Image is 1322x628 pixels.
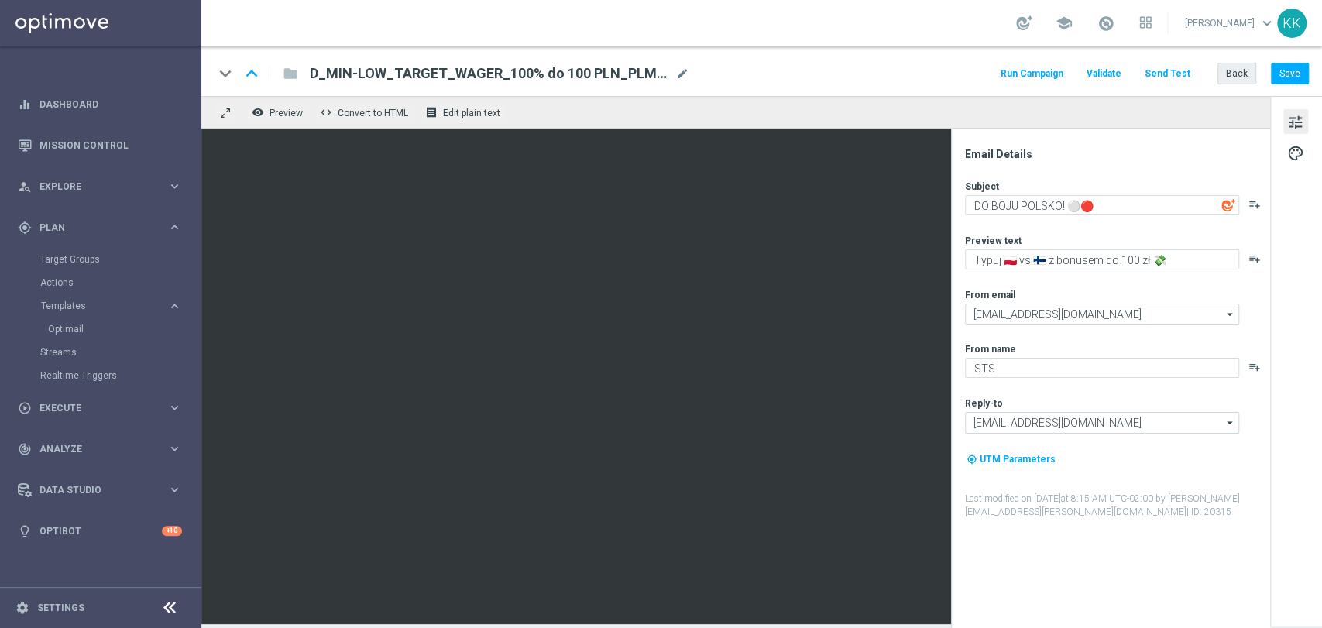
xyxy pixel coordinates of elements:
[1221,198,1235,212] img: optiGenie.svg
[1271,63,1309,84] button: Save
[1287,112,1304,132] span: tune
[40,346,161,359] a: Streams
[18,221,167,235] div: Plan
[1248,252,1261,265] button: playlist_add
[17,221,183,234] button: gps_fixed Plan keyboard_arrow_right
[162,526,182,536] div: +10
[40,300,183,312] button: Templates keyboard_arrow_right
[316,102,415,122] button: code Convert to HTML
[18,510,182,551] div: Optibot
[443,108,500,118] span: Edit plain text
[1186,506,1231,517] span: | ID: 20315
[18,483,167,497] div: Data Studio
[1283,140,1308,165] button: palette
[17,484,183,496] button: Data Studio keyboard_arrow_right
[167,400,182,415] i: keyboard_arrow_right
[425,106,438,118] i: receipt
[248,102,310,122] button: remove_red_eye Preview
[41,301,167,311] div: Templates
[240,62,263,85] i: keyboard_arrow_up
[18,442,167,456] div: Analyze
[167,441,182,456] i: keyboard_arrow_right
[167,179,182,194] i: keyboard_arrow_right
[1248,361,1261,373] button: playlist_add
[965,343,1016,355] label: From name
[18,401,32,415] i: play_circle_outline
[17,402,183,414] div: play_circle_outline Execute keyboard_arrow_right
[1084,63,1124,84] button: Validate
[15,601,29,615] i: settings
[965,412,1239,434] input: kontakt@sts.pl
[18,221,32,235] i: gps_fixed
[1183,12,1277,35] a: [PERSON_NAME]keyboard_arrow_down
[965,397,1003,410] label: Reply-to
[17,139,183,152] button: Mission Control
[39,510,162,551] a: Optibot
[18,524,32,538] i: lightbulb
[40,276,161,289] a: Actions
[39,486,167,495] span: Data Studio
[39,125,182,166] a: Mission Control
[310,64,669,83] span: D_MIN-LOW_TARGET_WAGER_100% do 100 PLN_PLMECZE_030925_2
[167,220,182,235] i: keyboard_arrow_right
[1142,63,1193,84] button: Send Test
[1223,304,1238,324] i: arrow_drop_down
[17,180,183,193] button: person_search Explore keyboard_arrow_right
[18,180,32,194] i: person_search
[17,443,183,455] button: track_changes Analyze keyboard_arrow_right
[48,317,200,341] div: Optimail
[41,301,152,311] span: Templates
[167,482,182,497] i: keyboard_arrow_right
[39,444,167,454] span: Analyze
[18,401,167,415] div: Execute
[965,180,999,193] label: Subject
[1283,109,1308,134] button: tune
[40,248,200,271] div: Target Groups
[980,454,1056,465] span: UTM Parameters
[998,63,1066,84] button: Run Campaign
[1287,143,1304,163] span: palette
[17,525,183,537] button: lightbulb Optibot +10
[1248,198,1261,211] button: playlist_add
[1258,15,1276,32] span: keyboard_arrow_down
[18,98,32,112] i: equalizer
[1056,15,1073,32] span: school
[40,364,200,387] div: Realtime Triggers
[18,84,182,125] div: Dashboard
[338,108,408,118] span: Convert to HTML
[252,106,264,118] i: remove_red_eye
[1277,9,1307,38] div: KK
[421,102,507,122] button: receipt Edit plain text
[48,323,161,335] a: Optimail
[39,223,167,232] span: Plan
[17,98,183,111] button: equalizer Dashboard
[1223,413,1238,433] i: arrow_drop_down
[39,403,167,413] span: Execute
[965,289,1015,301] label: From email
[39,182,167,191] span: Explore
[967,454,977,465] i: my_location
[965,304,1239,325] input: oferta@sts.pl
[965,451,1057,468] button: my_location UTM Parameters
[320,106,332,118] span: code
[39,84,182,125] a: Dashboard
[1217,63,1256,84] button: Back
[18,125,182,166] div: Mission Control
[37,603,84,613] a: Settings
[1087,68,1121,79] span: Validate
[270,108,303,118] span: Preview
[40,253,161,266] a: Target Groups
[18,442,32,456] i: track_changes
[965,147,1269,161] div: Email Details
